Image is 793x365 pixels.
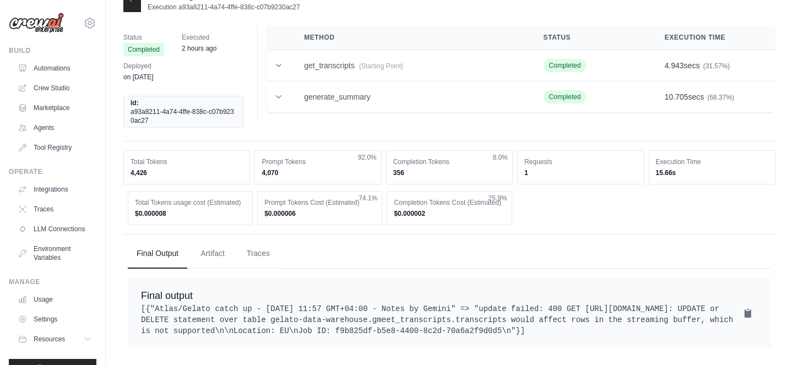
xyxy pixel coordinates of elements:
[524,168,637,177] dd: 1
[141,290,193,301] span: Final output
[493,153,508,162] span: 8.0%
[359,62,403,70] span: (Starting Point)
[291,81,530,113] td: generate_summary
[291,25,530,50] th: Method
[262,157,374,166] dt: Prompt Tokens
[13,200,96,218] a: Traces
[651,50,775,81] td: secs
[192,239,233,269] button: Artifact
[703,62,730,70] span: (31.57%)
[651,25,775,50] th: Execution Time
[544,59,586,72] span: Completed
[131,99,139,107] span: Id:
[738,312,793,365] iframe: Chat Widget
[13,119,96,137] a: Agents
[524,157,637,166] dt: Requests
[13,330,96,348] button: Resources
[530,25,651,50] th: Status
[358,153,377,162] span: 92.0%
[131,107,237,125] span: a93a8211-4a74-4ffe-838c-c07b9230ac27
[13,291,96,308] a: Usage
[394,198,504,207] dt: Completion Tokens Cost (Estimated)
[123,73,153,81] time: July 24, 2025 at 17:09 PST
[135,198,246,207] dt: Total Tokens usage cost (Estimated)
[148,3,300,12] p: Execution a93a8211-4a74-4ffe-838c-c07b9230ac27
[141,303,758,336] pre: [{"Atlas/Gelato catch up - [DATE] 11:57 GMT+04:00 - Notes by Gemini" => "update failed: 400 GET [...
[13,79,96,97] a: Crew Studio
[656,168,768,177] dd: 15.66s
[656,157,768,166] dt: Execution Time
[135,209,246,218] dd: $0.000008
[238,239,279,269] button: Traces
[13,220,96,238] a: LLM Connections
[394,209,504,218] dd: $0.000002
[13,310,96,328] a: Settings
[123,61,153,72] span: Deployed
[13,99,96,117] a: Marketplace
[544,90,586,103] span: Completed
[393,157,506,166] dt: Completion Tokens
[359,194,377,203] span: 74.1%
[9,167,96,176] div: Operate
[651,81,775,113] td: secs
[665,92,688,101] span: 10.705
[13,59,96,77] a: Automations
[9,46,96,55] div: Build
[264,198,375,207] dt: Prompt Tokens Cost (Estimated)
[182,45,216,52] time: August 11, 2025 at 14:00 PST
[291,50,530,81] td: get_transcripts
[488,194,507,203] span: 25.9%
[131,157,243,166] dt: Total Tokens
[123,43,164,56] span: Completed
[9,13,64,34] img: Logo
[34,335,65,344] span: Resources
[393,168,506,177] dd: 356
[707,94,734,101] span: (68.37%)
[128,239,187,269] button: Final Output
[13,181,96,198] a: Integrations
[264,209,375,218] dd: $0.000006
[13,139,96,156] a: Tool Registry
[131,168,243,177] dd: 4,426
[262,168,374,177] dd: 4,070
[9,277,96,286] div: Manage
[182,32,216,43] span: Executed
[665,61,684,70] span: 4.943
[123,32,164,43] span: Status
[13,240,96,266] a: Environment Variables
